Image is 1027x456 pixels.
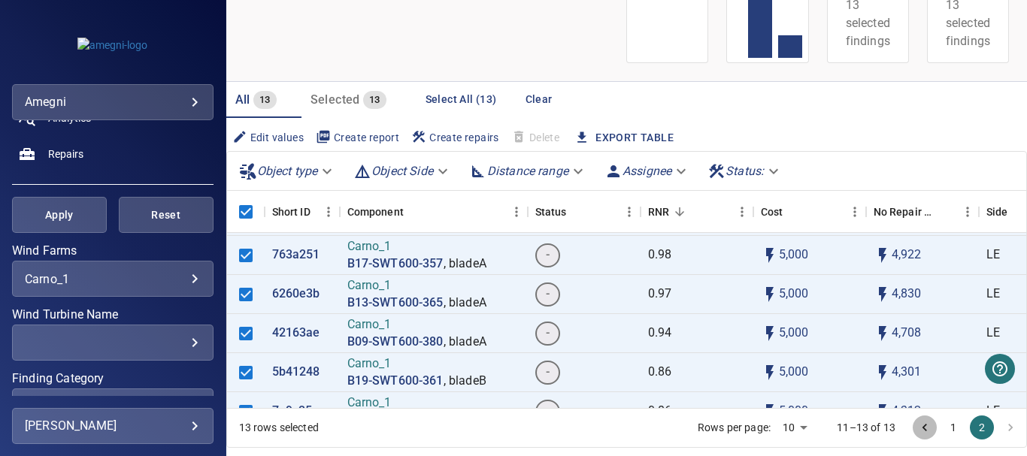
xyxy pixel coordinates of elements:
[444,334,486,351] p: , bladeA
[272,285,320,303] a: 6260e3b
[316,129,399,146] span: Create report
[347,238,486,255] p: Carno_1
[731,201,753,223] button: Menu
[986,285,1000,303] p: LE
[753,191,866,233] div: Cost
[347,277,486,294] p: Carno_1
[892,364,922,381] p: 4,301
[669,201,690,222] button: Sort
[986,325,1000,342] p: LE
[25,272,201,286] div: Carno_1
[874,403,892,421] svg: Auto impact
[970,415,994,439] button: page 2
[12,373,214,385] label: Finding Category
[257,164,318,178] em: Object type
[566,201,587,222] button: Sort
[779,285,809,303] p: 5,000
[783,201,804,222] button: Sort
[761,403,779,421] svg: Auto cost
[565,124,686,152] button: Export Table
[12,261,214,297] div: Wind Farms
[487,164,568,178] em: Distance range
[874,246,892,264] svg: Auto impact
[935,201,956,222] button: Sort
[779,325,809,342] p: 5,000
[648,403,672,420] p: 0.86
[12,325,214,361] div: Wind Turbine Name
[986,403,1000,420] p: LE
[701,158,788,184] div: Status:
[272,403,320,420] a: 7a9c25e
[986,191,1008,233] div: Side
[363,92,386,109] span: 13
[779,246,809,264] p: 5,000
[444,294,486,312] p: , bladeA
[761,191,783,233] div: The base labour and equipment costs to repair the finding. Does not include the loss of productio...
[12,197,107,233] button: Apply
[25,90,201,114] div: amegni
[874,285,892,303] svg: Auto impact
[12,309,214,321] label: Wind Turbine Name
[233,158,342,184] div: Object type
[411,129,499,146] span: Create repairs
[404,201,425,222] button: Sort
[892,246,922,264] p: 4,922
[779,364,809,381] p: 5,000
[444,255,486,273] p: , bladeA
[347,255,444,273] a: B17-SWT600-357
[311,92,360,107] span: Selected
[235,92,250,107] span: All
[138,206,195,225] span: Reset
[317,201,340,223] button: Menu
[12,388,214,424] div: Finding Category
[648,285,672,303] p: 0.97
[892,325,922,342] p: 4,708
[956,201,979,223] button: Menu
[347,158,457,184] div: Object Side
[941,415,965,439] button: Go to page 1
[232,129,304,146] span: Edit values
[986,246,1000,264] p: LE
[420,86,503,113] button: Select All (13)
[253,92,277,109] span: 13
[272,246,320,264] a: 763a251
[265,191,340,233] div: Short ID
[874,364,892,382] svg: Auto impact
[31,206,88,225] span: Apply
[347,191,404,233] div: Component
[726,164,764,178] em: Status :
[618,201,641,223] button: Menu
[648,191,669,233] div: Repair Now Ratio: The ratio of the additional incurred cost of repair in 1 year and the cost of r...
[537,325,559,342] span: -
[48,146,83,162] span: Repairs
[698,420,771,435] p: Rows per page:
[761,246,779,264] svg: Auto cost
[272,364,320,381] a: 5b41248
[535,191,567,233] div: Status
[874,191,935,233] div: Projected additional costs incurred by waiting 1 year to repair. This is a function of possible i...
[12,84,214,120] div: amegni
[310,125,405,150] button: Create report
[239,420,319,435] div: 13 rows selected
[641,191,753,233] div: RNR
[648,325,672,342] p: 0.94
[837,420,895,435] p: 11–13 of 13
[761,285,779,303] svg: Auto cost
[874,325,892,343] svg: Auto impact
[347,334,444,351] p: B09-SWT600-380
[347,294,444,312] a: B13-SWT600-365
[892,403,922,420] p: 4,312
[12,136,214,172] a: repairs noActive
[913,415,937,439] button: Go to previous page
[779,403,809,420] p: 5,000
[777,417,813,439] div: 10
[272,325,320,342] p: 42163ae
[347,373,444,390] a: B19-SWT600-361
[463,158,592,184] div: Distance range
[347,316,486,334] p: Carno_1
[505,201,528,223] button: Menu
